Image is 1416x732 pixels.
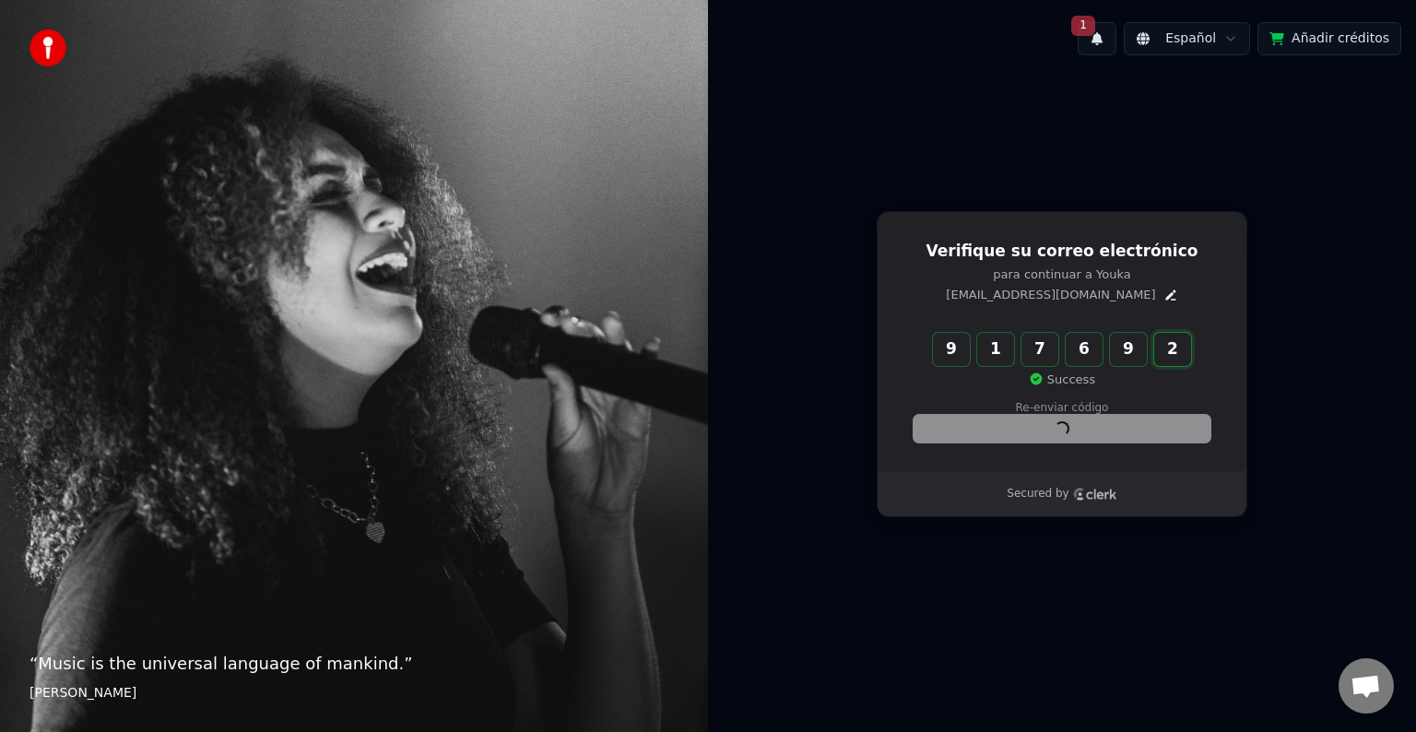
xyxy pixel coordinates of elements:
p: [EMAIL_ADDRESS][DOMAIN_NAME] [946,287,1155,303]
img: youka [29,30,66,66]
button: 1 [1078,22,1116,55]
a: Clerk logo [1073,488,1117,501]
p: para continuar a Youka [914,266,1210,283]
button: Edit [1163,288,1178,302]
span: 1 [1071,16,1095,36]
p: Success [1029,372,1095,388]
p: “ Music is the universal language of mankind. ” [29,651,678,677]
div: Chat abierto [1339,658,1394,714]
footer: [PERSON_NAME] [29,684,678,702]
input: Enter verification code [933,333,1228,366]
h1: Verifique su correo electrónico [914,241,1210,263]
p: Secured by [1007,487,1068,502]
button: Añadir créditos [1257,22,1401,55]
